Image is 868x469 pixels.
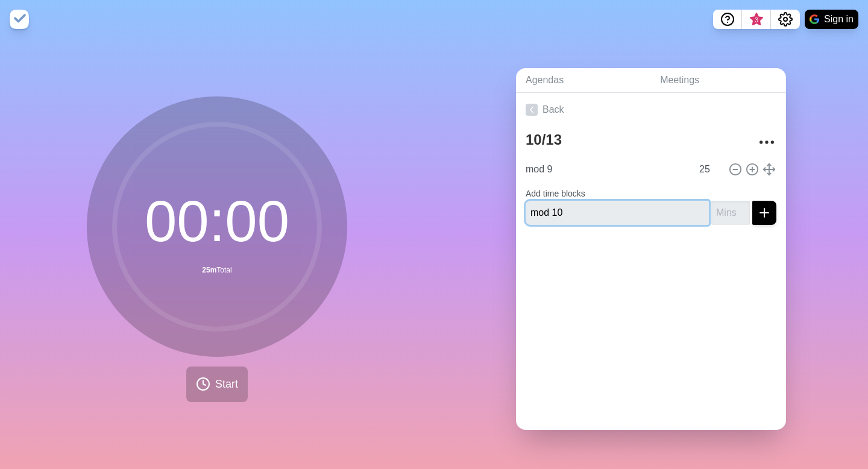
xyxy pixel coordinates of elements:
[742,10,771,29] button: What’s new
[526,189,585,198] label: Add time blocks
[810,14,819,24] img: google logo
[713,10,742,29] button: Help
[516,68,650,93] a: Agendas
[694,157,723,181] input: Mins
[650,68,786,93] a: Meetings
[521,157,692,181] input: Name
[805,10,858,29] button: Sign in
[516,93,786,127] a: Back
[755,130,779,154] button: More
[771,10,800,29] button: Settings
[526,201,709,225] input: Name
[711,201,750,225] input: Mins
[186,367,248,402] button: Start
[215,376,238,392] span: Start
[752,15,761,25] span: 3
[10,10,29,29] img: timeblocks logo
